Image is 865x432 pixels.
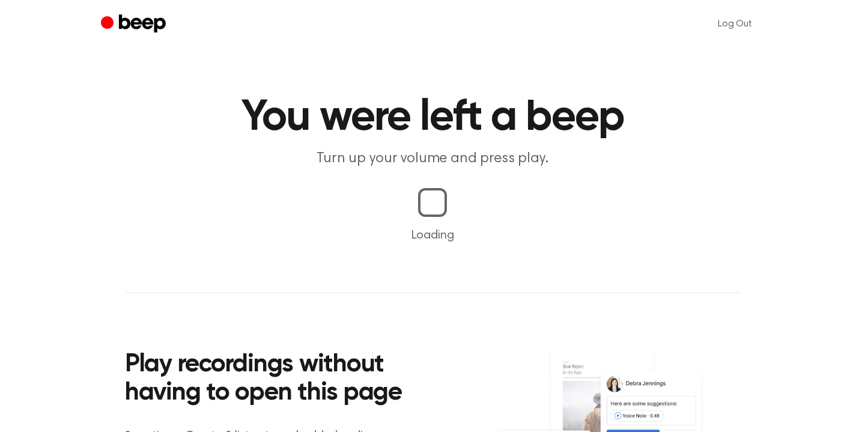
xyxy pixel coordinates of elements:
[202,149,663,169] p: Turn up your volume and press play.
[125,96,740,139] h1: You were left a beep
[101,13,169,36] a: Beep
[125,351,449,408] h2: Play recordings without having to open this page
[706,10,764,38] a: Log Out
[14,227,851,245] p: Loading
